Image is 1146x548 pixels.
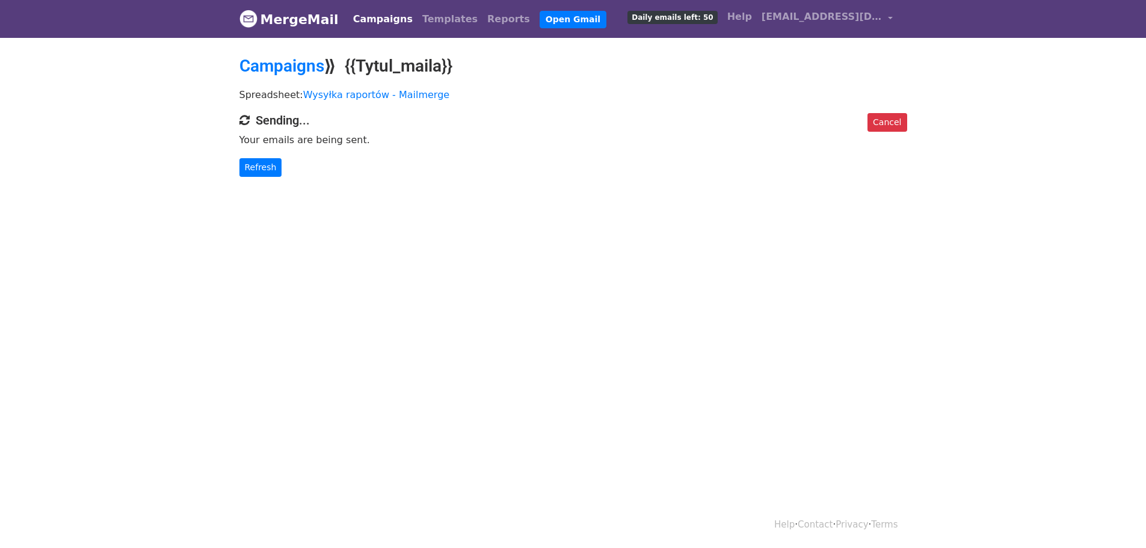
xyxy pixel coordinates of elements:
img: MergeMail logo [239,10,257,28]
a: [EMAIL_ADDRESS][DOMAIN_NAME] [757,5,898,33]
h4: Sending... [239,113,907,128]
a: Help [774,519,795,530]
span: Daily emails left: 50 [627,11,717,24]
a: Privacy [836,519,868,530]
a: Terms [871,519,898,530]
h2: ⟫ {{Tytul_maila}} [239,56,907,76]
a: Open Gmail [540,11,606,28]
p: Your emails are being sent. [239,134,907,146]
a: MergeMail [239,7,339,32]
a: Cancel [867,113,907,132]
p: Spreadsheet: [239,88,907,101]
a: Contact [798,519,833,530]
a: Help [722,5,757,29]
a: Daily emails left: 50 [623,5,722,29]
a: Templates [417,7,482,31]
span: [EMAIL_ADDRESS][DOMAIN_NAME] [762,10,882,24]
a: Wysyłka raportów - Mailmerge [303,89,449,100]
a: Campaigns [239,56,324,76]
a: Refresh [239,158,282,177]
a: Campaigns [348,7,417,31]
a: Reports [482,7,535,31]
